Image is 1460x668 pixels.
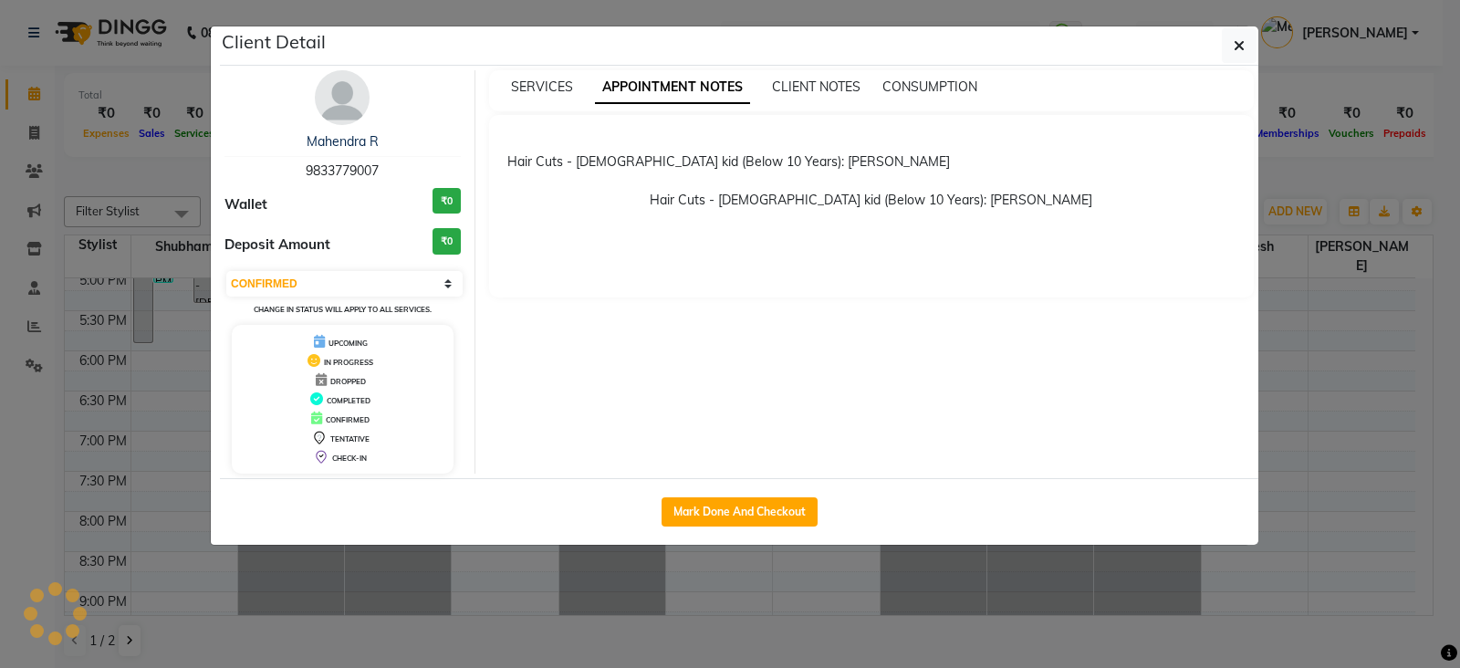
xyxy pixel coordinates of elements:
span: Wallet [224,194,267,215]
span: 9833779007 [306,162,379,179]
h5: Client Detail [222,28,326,56]
span: UPCOMING [328,339,368,348]
span: COMPLETED [327,396,370,405]
span: CLIENT NOTES [772,78,860,95]
button: Mark Done And Checkout [662,497,818,527]
span: CHECK-IN [332,454,367,463]
h3: ₹0 [433,228,461,255]
span: CONSUMPTION [882,78,977,95]
div: Hair Cuts - [DEMOGRAPHIC_DATA] kid (Below 10 Years): [PERSON_NAME] [507,133,1236,172]
span: Deposit Amount [224,235,330,256]
span: CONFIRMED [326,415,370,424]
h3: ₹0 [433,188,461,214]
p: Hair Cuts - [DEMOGRAPHIC_DATA] kid (Below 10 Years): [PERSON_NAME] [507,172,1236,210]
span: APPOINTMENT NOTES [595,71,750,104]
span: SERVICES [511,78,573,95]
span: IN PROGRESS [324,358,373,367]
a: Mahendra R [307,133,379,150]
span: TENTATIVE [330,434,370,444]
span: DROPPED [330,377,366,386]
img: avatar [315,70,370,125]
small: Change in status will apply to all services. [254,305,432,314]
